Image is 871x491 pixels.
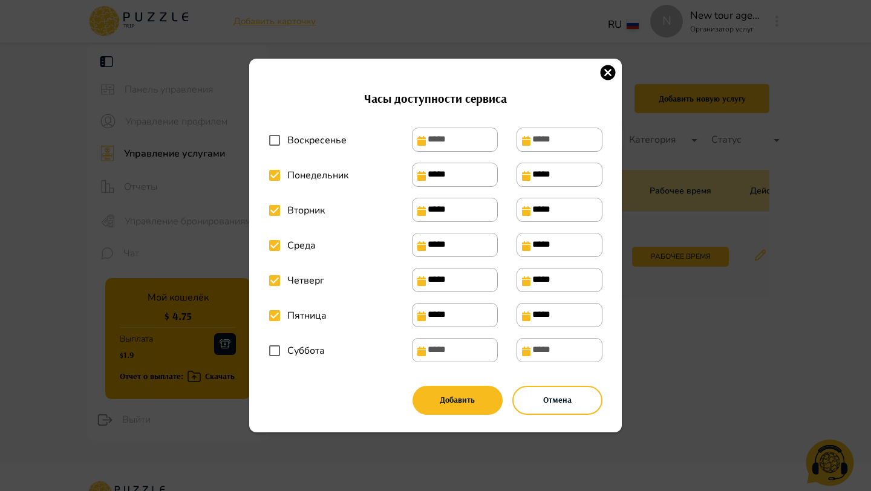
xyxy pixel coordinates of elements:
[269,91,602,117] h3: Часы доступности сервиса
[287,168,348,183] span: Понедельник
[287,203,325,218] span: Вторник
[512,386,602,415] button: Отмена
[287,238,316,253] span: Среда
[287,133,347,148] span: Воскресенье
[287,308,327,323] span: Пятница
[287,343,325,358] span: Суббота
[413,386,503,415] button: Добавить
[287,273,324,288] span: Четверг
